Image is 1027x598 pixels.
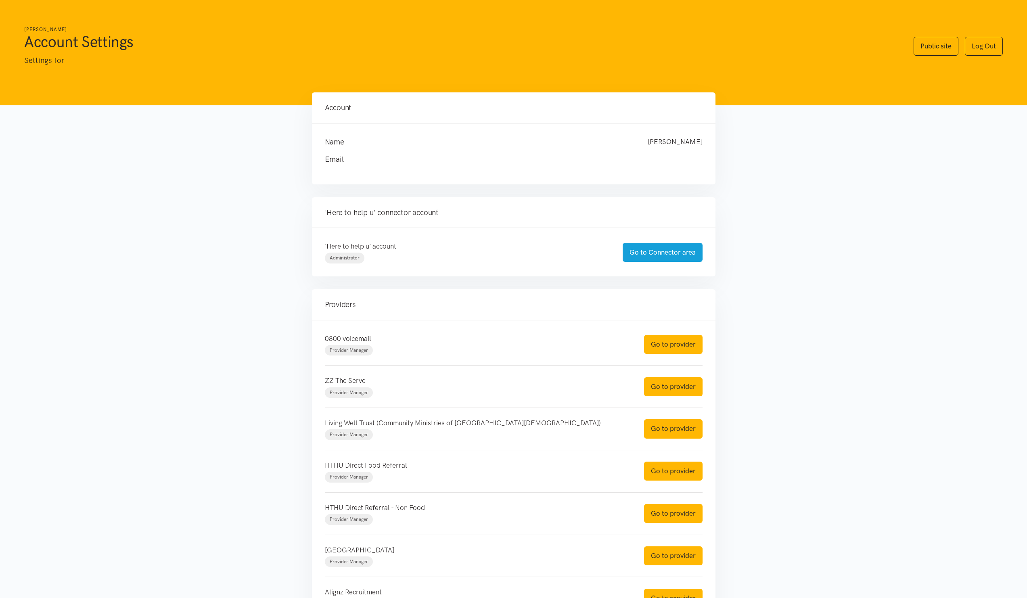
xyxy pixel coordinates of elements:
[325,460,628,471] p: HTHU Direct Food Referral
[325,154,686,165] h4: Email
[325,587,628,598] p: Alignz Recruitment
[644,419,703,438] a: Go to provider
[325,241,607,252] p: 'Here to help u' account
[330,255,360,261] span: Administrator
[24,26,897,33] h6: [PERSON_NAME]
[330,516,368,522] span: Provider Manager
[914,37,958,56] a: Public site
[325,136,632,148] h4: Name
[325,102,703,113] h4: Account
[24,54,897,67] p: Settings for
[325,333,628,344] p: 0800 voicemail
[330,390,368,395] span: Provider Manager
[325,375,628,386] p: ZZ The Serve
[325,299,703,310] h4: Providers
[644,335,703,354] a: Go to provider
[325,545,628,556] p: [GEOGRAPHIC_DATA]
[325,502,628,513] p: HTHU Direct Referral - Non Food
[330,432,368,437] span: Provider Manager
[640,136,711,148] div: [PERSON_NAME]
[644,462,703,481] a: Go to provider
[330,347,368,353] span: Provider Manager
[644,504,703,523] a: Go to provider
[325,418,628,429] p: Living Well Trust (Community Ministries of [GEOGRAPHIC_DATA][DEMOGRAPHIC_DATA])
[24,32,897,51] h1: Account Settings
[330,474,368,480] span: Provider Manager
[623,243,703,262] a: Go to Connector area
[325,207,703,218] h4: 'Here to help u' connector account
[330,559,368,565] span: Provider Manager
[644,546,703,565] a: Go to provider
[965,37,1003,56] a: Log Out
[644,377,703,396] a: Go to provider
